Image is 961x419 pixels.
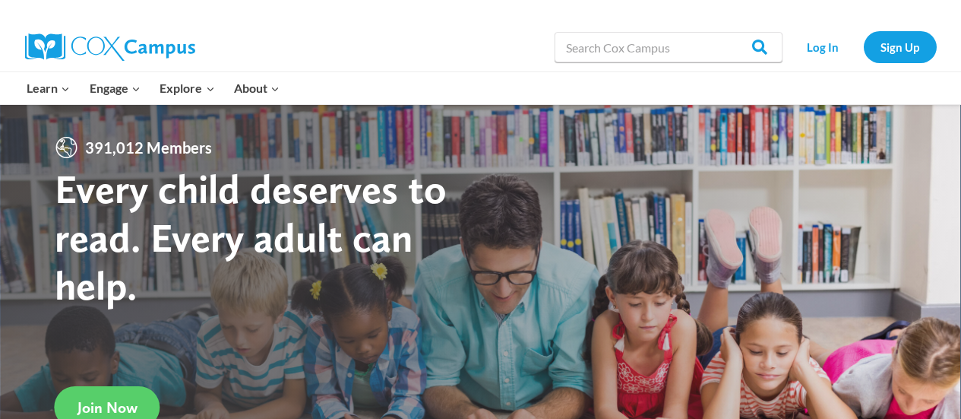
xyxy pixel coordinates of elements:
[864,31,937,62] a: Sign Up
[25,33,195,61] img: Cox Campus
[790,31,937,62] nav: Secondary Navigation
[17,72,289,104] nav: Primary Navigation
[79,135,218,160] span: 391,012 Members
[160,78,214,98] span: Explore
[790,31,856,62] a: Log In
[77,398,138,417] span: Join Now
[55,164,447,309] strong: Every child deserves to read. Every adult can help.
[27,78,70,98] span: Learn
[90,78,141,98] span: Engage
[234,78,280,98] span: About
[555,32,782,62] input: Search Cox Campus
